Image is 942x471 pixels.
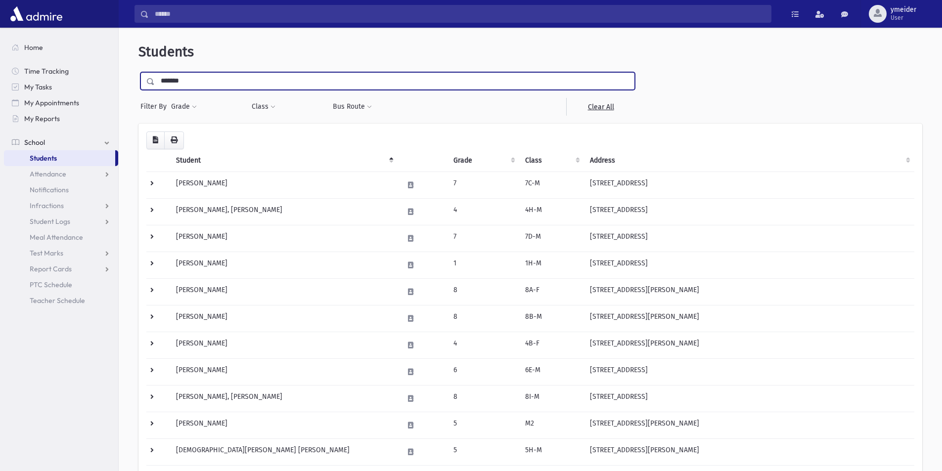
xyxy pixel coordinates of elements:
[24,138,45,147] span: School
[4,111,118,127] a: My Reports
[170,278,398,305] td: [PERSON_NAME]
[8,4,65,24] img: AdmirePro
[448,358,519,385] td: 6
[170,385,398,412] td: [PERSON_NAME], [PERSON_NAME]
[30,185,69,194] span: Notifications
[4,134,118,150] a: School
[519,171,584,198] td: 7C-M
[519,149,584,172] th: Class: activate to sort column ascending
[584,305,914,332] td: [STREET_ADDRESS][PERSON_NAME]
[138,43,194,60] span: Students
[448,332,519,358] td: 4
[584,332,914,358] td: [STREET_ADDRESS][PERSON_NAME]
[332,98,372,116] button: Bus Route
[30,217,70,226] span: Student Logs
[4,166,118,182] a: Attendance
[170,198,398,225] td: [PERSON_NAME], [PERSON_NAME]
[519,412,584,438] td: M2
[170,225,398,252] td: [PERSON_NAME]
[448,305,519,332] td: 8
[30,154,57,163] span: Students
[170,171,398,198] td: [PERSON_NAME]
[584,198,914,225] td: [STREET_ADDRESS]
[448,171,519,198] td: 7
[891,14,916,22] span: User
[4,150,115,166] a: Students
[24,67,69,76] span: Time Tracking
[30,280,72,289] span: PTC Schedule
[24,98,79,107] span: My Appointments
[448,198,519,225] td: 4
[448,412,519,438] td: 5
[519,278,584,305] td: 8A-F
[448,149,519,172] th: Grade: activate to sort column ascending
[566,98,635,116] a: Clear All
[4,245,118,261] a: Test Marks
[584,412,914,438] td: [STREET_ADDRESS][PERSON_NAME]
[30,296,85,305] span: Teacher Schedule
[519,358,584,385] td: 6E-M
[30,233,83,242] span: Meal Attendance
[171,98,197,116] button: Grade
[519,305,584,332] td: 8B-M
[519,252,584,278] td: 1H-M
[170,305,398,332] td: [PERSON_NAME]
[584,438,914,465] td: [STREET_ADDRESS][PERSON_NAME]
[584,171,914,198] td: [STREET_ADDRESS]
[24,43,43,52] span: Home
[24,83,52,91] span: My Tasks
[251,98,276,116] button: Class
[519,385,584,412] td: 8I-M
[170,252,398,278] td: [PERSON_NAME]
[170,358,398,385] td: [PERSON_NAME]
[448,252,519,278] td: 1
[4,40,118,55] a: Home
[4,79,118,95] a: My Tasks
[519,198,584,225] td: 4H-M
[30,201,64,210] span: Infractions
[519,225,584,252] td: 7D-M
[4,261,118,277] a: Report Cards
[584,358,914,385] td: [STREET_ADDRESS]
[4,198,118,214] a: Infractions
[584,225,914,252] td: [STREET_ADDRESS]
[4,95,118,111] a: My Appointments
[170,149,398,172] th: Student: activate to sort column descending
[4,293,118,308] a: Teacher Schedule
[4,277,118,293] a: PTC Schedule
[4,182,118,198] a: Notifications
[519,332,584,358] td: 4B-F
[30,264,72,273] span: Report Cards
[448,385,519,412] td: 8
[4,63,118,79] a: Time Tracking
[584,385,914,412] td: [STREET_ADDRESS]
[584,149,914,172] th: Address: activate to sort column ascending
[170,438,398,465] td: [DEMOGRAPHIC_DATA][PERSON_NAME] [PERSON_NAME]
[891,6,916,14] span: ymeider
[584,278,914,305] td: [STREET_ADDRESS][PERSON_NAME]
[140,101,171,112] span: Filter By
[170,412,398,438] td: [PERSON_NAME]
[24,114,60,123] span: My Reports
[146,131,165,149] button: CSV
[448,438,519,465] td: 5
[30,170,66,178] span: Attendance
[4,229,118,245] a: Meal Attendance
[519,438,584,465] td: 5H-M
[30,249,63,257] span: Test Marks
[448,278,519,305] td: 8
[584,252,914,278] td: [STREET_ADDRESS]
[164,131,184,149] button: Print
[4,214,118,229] a: Student Logs
[149,5,771,23] input: Search
[448,225,519,252] td: 7
[170,332,398,358] td: [PERSON_NAME]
